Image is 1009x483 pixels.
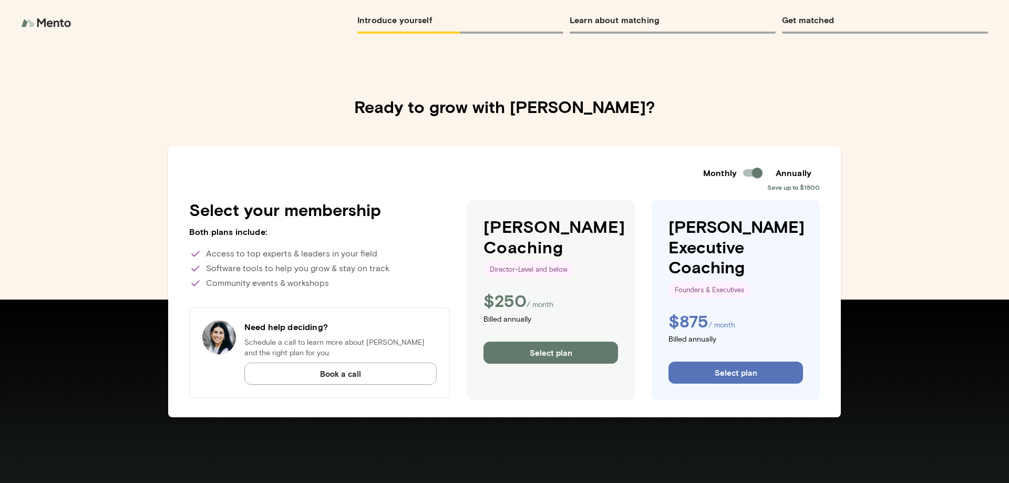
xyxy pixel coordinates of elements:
button: Select plan [668,362,803,384]
button: Book a call [244,363,437,385]
span: Save up to $1500 [767,183,820,191]
img: logo [21,13,74,34]
p: Schedule a call to learn more about [PERSON_NAME] and the right plan for you. [244,337,437,358]
h6: Annually [767,167,820,179]
span: Director-Level and below [483,264,574,275]
p: Community events & workshops [189,277,450,290]
h6: Learn about matching [570,13,776,27]
p: Software tools to help you grow & stay on track [189,262,450,275]
button: Select plan [483,342,618,364]
img: Have a question? [202,321,236,354]
h4: $ 875 [668,311,708,331]
p: / month [527,300,553,310]
span: Founders & Executives [668,285,750,295]
h6: Both plans include: [189,225,450,238]
h6: Get matched [782,13,988,27]
p: / month [708,320,735,331]
h4: [PERSON_NAME] Executive Coaching [668,217,803,277]
p: Billed annually [668,334,803,347]
h6: Monthly [703,167,737,179]
h6: Introduce yourself [357,13,563,27]
p: Access to top experts & leaders in your field [189,248,450,260]
h6: Need help deciding? [244,321,437,333]
h4: [PERSON_NAME] Coaching [483,217,618,257]
h4: $ 250 [483,291,527,311]
h4: Select your membership [189,200,450,220]
p: Billed annually [483,314,618,327]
